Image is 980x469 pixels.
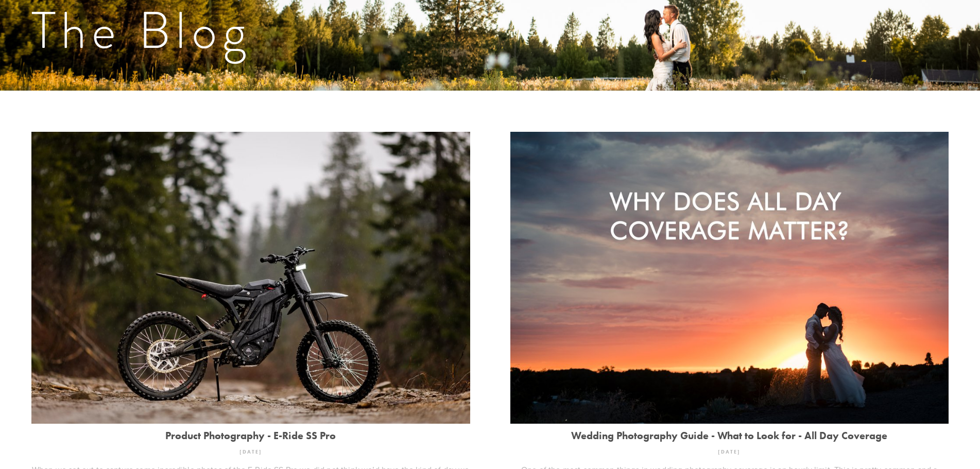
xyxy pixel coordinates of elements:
[31,5,949,56] h1: The Blog
[31,132,470,424] img: Product Photography - E-Ride SS Pro
[31,430,470,441] a: Product Photography - E-Ride SS Pro
[239,445,262,459] time: [DATE]
[510,132,949,424] img: Wedding Photography Guide - What to Look for - All Day Coverage
[510,430,949,441] a: Wedding Photography Guide - What to Look for - All Day Coverage
[718,445,741,459] time: [DATE]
